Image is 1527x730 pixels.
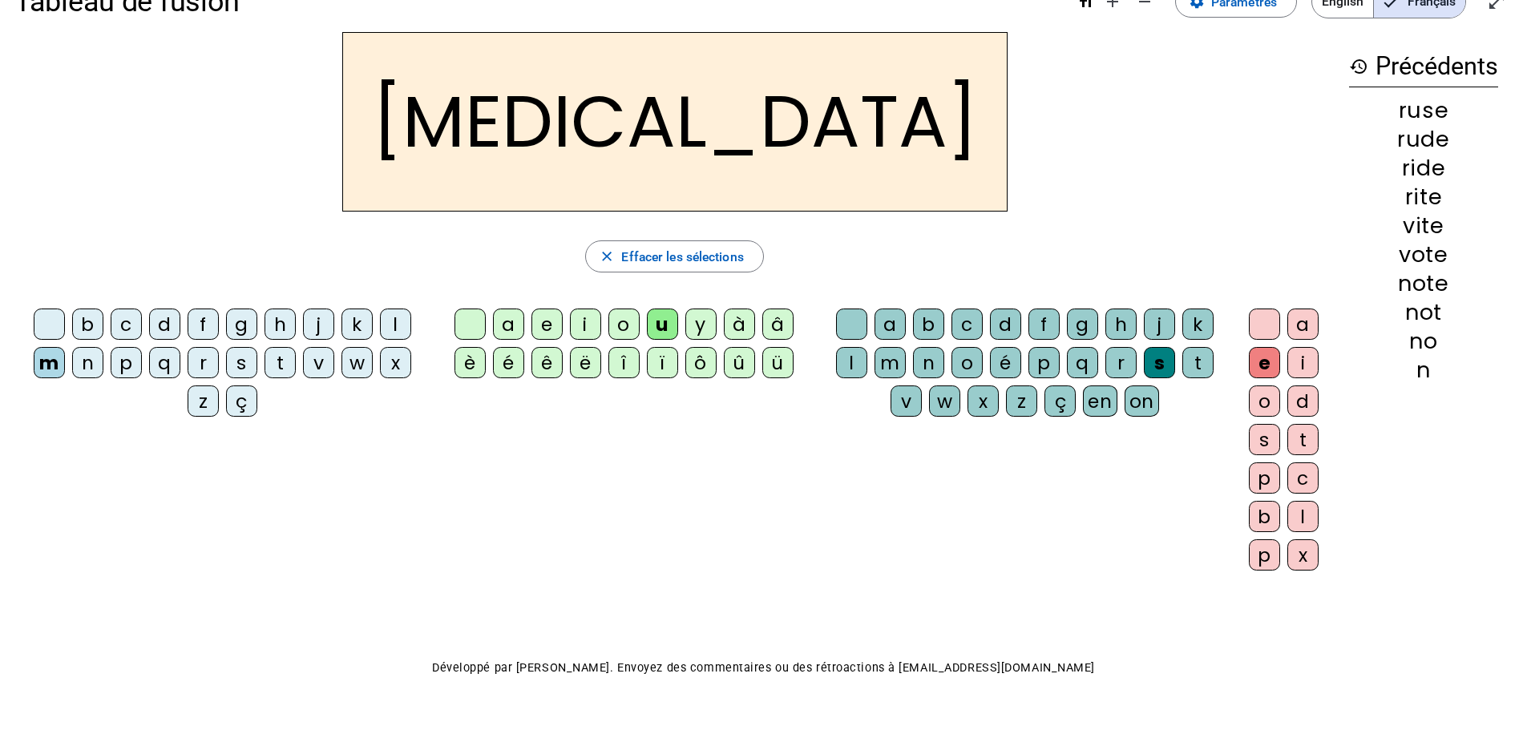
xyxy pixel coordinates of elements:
div: c [951,309,983,340]
div: o [608,309,640,340]
div: ü [762,347,794,378]
div: p [1028,347,1060,378]
div: l [1287,501,1319,532]
div: i [1287,347,1319,378]
div: o [951,347,983,378]
div: ê [531,347,563,378]
div: not [1349,301,1498,323]
span: Effacer les sélections [621,246,743,268]
div: t [1287,424,1319,455]
div: ride [1349,157,1498,179]
div: s [226,347,257,378]
div: è [454,347,486,378]
div: j [303,309,334,340]
div: j [1144,309,1175,340]
div: s [1144,347,1175,378]
div: a [493,309,524,340]
div: rude [1349,128,1498,150]
div: â [762,309,794,340]
div: û [724,347,755,378]
div: vite [1349,215,1498,236]
div: é [493,347,524,378]
div: t [265,347,296,378]
div: c [111,309,142,340]
div: ç [226,385,257,417]
div: p [1249,462,1280,494]
div: n [1349,359,1498,381]
div: y [685,309,717,340]
div: ï [647,347,678,378]
button: Effacer les sélections [585,240,764,272]
div: h [1105,309,1137,340]
div: e [531,309,563,340]
div: z [188,385,219,417]
div: k [341,309,373,340]
div: ruse [1349,99,1498,121]
div: note [1349,272,1498,294]
div: d [1287,385,1319,417]
mat-icon: close [599,248,615,264]
div: m [875,347,906,378]
div: l [836,347,867,378]
div: z [1006,385,1037,417]
div: ô [685,347,717,378]
div: p [1249,539,1280,571]
div: vote [1349,244,1498,265]
div: c [1287,462,1319,494]
div: w [929,385,960,417]
div: h [265,309,296,340]
div: d [149,309,180,340]
div: e [1249,347,1280,378]
div: g [226,309,257,340]
div: i [570,309,601,340]
div: ë [570,347,601,378]
h3: Précédents [1349,46,1498,87]
div: o [1249,385,1280,417]
div: w [341,347,373,378]
div: x [380,347,411,378]
div: r [1105,347,1137,378]
div: x [968,385,999,417]
div: f [188,309,219,340]
div: u [647,309,678,340]
mat-icon: history [1349,57,1368,76]
div: a [1287,309,1319,340]
div: n [913,347,944,378]
div: a [875,309,906,340]
div: rite [1349,186,1498,208]
div: b [72,309,103,340]
div: v [303,347,334,378]
div: b [1249,501,1280,532]
div: on [1125,385,1159,417]
div: f [1028,309,1060,340]
div: r [188,347,219,378]
div: g [1067,309,1098,340]
div: d [990,309,1021,340]
div: q [149,347,180,378]
div: b [913,309,944,340]
div: no [1349,330,1498,352]
div: v [891,385,922,417]
div: é [990,347,1021,378]
p: Développé par [PERSON_NAME]. Envoyez des commentaires ou des rétroactions à [EMAIL_ADDRESS][DOMAI... [14,657,1513,679]
h2: [MEDICAL_DATA] [342,32,1008,212]
div: l [380,309,411,340]
div: s [1249,424,1280,455]
div: q [1067,347,1098,378]
div: x [1287,539,1319,571]
div: m [34,347,65,378]
div: k [1182,309,1214,340]
div: en [1083,385,1117,417]
div: ç [1044,385,1076,417]
div: t [1182,347,1214,378]
div: î [608,347,640,378]
div: p [111,347,142,378]
div: n [72,347,103,378]
div: à [724,309,755,340]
